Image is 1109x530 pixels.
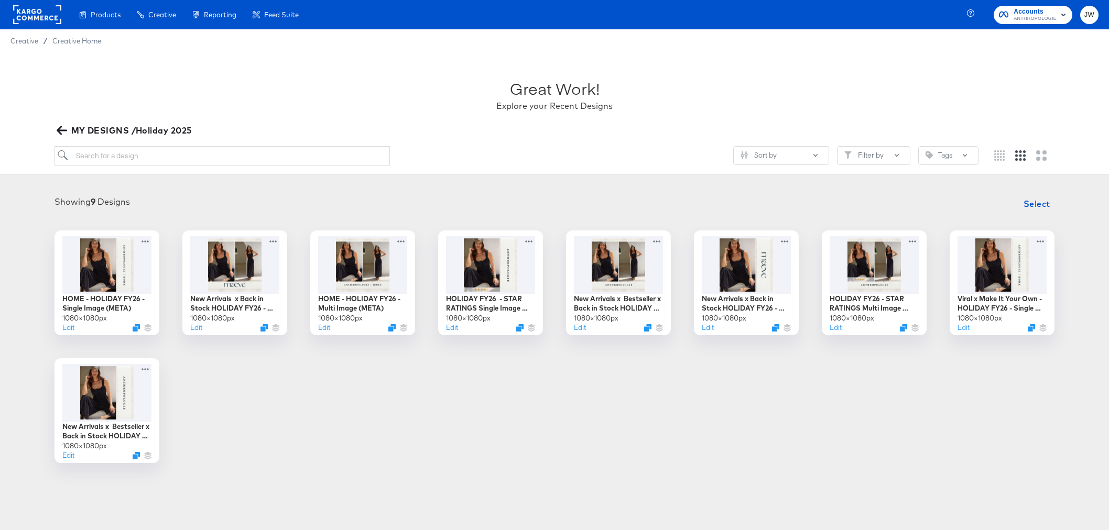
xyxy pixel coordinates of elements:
div: HOME - HOLIDAY FY26 - Multi Image (META)1080×1080pxEditDuplicate [310,230,415,335]
span: / [38,37,52,45]
input: Search for a design [55,146,390,165]
div: Showing Designs [55,196,130,208]
div: 1080 × 1080 px [574,313,618,323]
span: Creative [10,37,38,45]
div: HOLIDAY FY26 - STAR RATINGS Single Image (META)1080×1080pxEditDuplicate [438,230,543,335]
div: New Arrivals x Back in Stock HOLIDAY FY26 - Multi Image (META) [190,294,279,313]
div: New Arrivals x Back in Stock HOLIDAY FY26 - Multi Image (META)1080×1080pxEditDuplicate [182,230,287,335]
button: SlidersSort by [733,146,829,165]
button: FilterFilter by [837,146,910,165]
span: Products [91,10,121,19]
div: New Arrivals x Back in Stock HOLIDAY FY26 - Single Image (META)1080×1080pxEditDuplicate [694,230,799,335]
span: ANTHROPOLOGIE [1014,15,1057,23]
svg: Duplicate [644,324,651,332]
button: Edit [702,323,714,333]
a: Creative Home [52,37,101,45]
svg: Filter [844,151,852,159]
span: Reporting [204,10,236,19]
div: Explore your Recent Designs [496,100,613,112]
span: MY DESIGNS /Holiday 2025 [59,123,191,138]
svg: Duplicate [516,324,524,332]
div: 1080 × 1080 px [702,313,746,323]
div: New Arrivals x Bestseller x Back in Stock HOLIDAY FY26 - Multi Image (META) [574,294,663,313]
span: Select [1024,196,1050,211]
div: HOLIDAY FY26 - STAR RATINGS Multi Image (META)1080×1080pxEditDuplicate [822,230,927,335]
button: MY DESIGNS /Holiday 2025 [55,123,195,138]
svg: Large grid [1036,150,1047,161]
div: 1080 × 1080 px [62,441,107,451]
svg: Duplicate [772,324,779,332]
button: Edit [446,323,458,333]
div: 1080 × 1080 px [190,313,235,323]
svg: Duplicate [1028,324,1035,332]
div: HOLIDAY FY26 - STAR RATINGS Multi Image (META) [830,294,919,313]
div: Viral x Make It Your Own - HOLIDAY FY26 - Single Image (META)1080×1080pxEditDuplicate [950,230,1054,335]
span: Accounts [1014,6,1057,17]
div: HOME - HOLIDAY FY26 - Single Image (META)1080×1080pxEditDuplicate [55,230,159,335]
svg: Duplicate [133,324,140,332]
button: Select [1019,193,1054,214]
button: Edit [958,323,970,333]
div: New Arrivals x Bestseller x Back in Stock HOLIDAY FY26 - Single Image (META) [62,422,151,441]
svg: Small grid [994,150,1005,161]
div: Great Work! [510,78,600,100]
svg: Tag [926,151,933,159]
div: Viral x Make It Your Own - HOLIDAY FY26 - Single Image (META) [958,294,1047,313]
button: Edit [574,323,586,333]
button: Edit [62,323,74,333]
svg: Sliders [741,151,748,159]
div: New Arrivals x Bestseller x Back in Stock HOLIDAY FY26 - Single Image (META)1080×1080pxEditDuplicate [55,358,159,463]
button: Edit [62,450,74,460]
span: Creative [148,10,176,19]
div: HOLIDAY FY26 - STAR RATINGS Single Image (META) [446,294,535,313]
div: 1080 × 1080 px [62,313,107,323]
svg: Duplicate [133,452,140,459]
div: 1080 × 1080 px [318,313,363,323]
span: Feed Suite [264,10,299,19]
button: Edit [190,323,202,333]
div: HOME - HOLIDAY FY26 - Multi Image (META) [318,294,407,313]
svg: Duplicate [388,324,396,332]
button: JW [1080,6,1099,24]
button: Edit [830,323,842,333]
div: HOME - HOLIDAY FY26 - Single Image (META) [62,294,151,313]
div: 1080 × 1080 px [446,313,491,323]
div: New Arrivals x Bestseller x Back in Stock HOLIDAY FY26 - Multi Image (META)1080×1080pxEditDuplicate [566,230,671,335]
button: AccountsANTHROPOLOGIE [994,6,1072,24]
button: Edit [318,323,330,333]
svg: Duplicate [900,324,907,332]
strong: 9 [91,196,95,207]
div: 1080 × 1080 px [830,313,874,323]
div: New Arrivals x Back in Stock HOLIDAY FY26 - Single Image (META) [702,294,791,313]
svg: Duplicate [260,324,268,332]
button: TagTags [918,146,978,165]
div: 1080 × 1080 px [958,313,1002,323]
span: JW [1084,9,1094,21]
svg: Medium grid [1015,150,1026,161]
